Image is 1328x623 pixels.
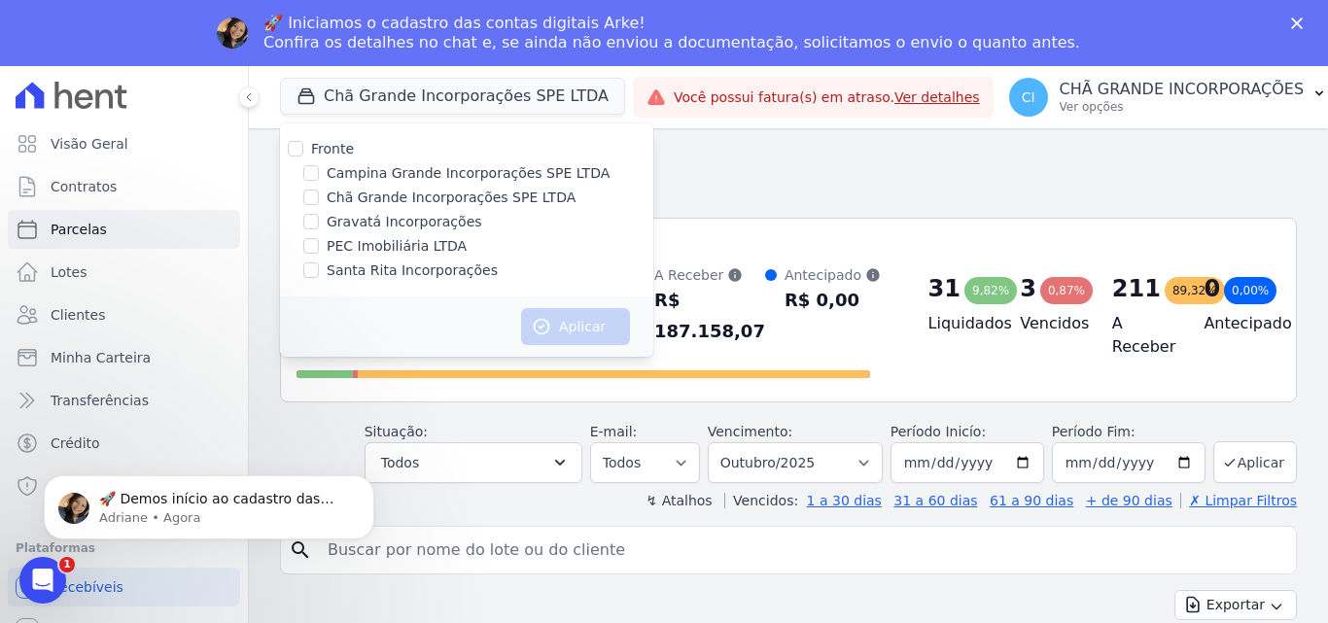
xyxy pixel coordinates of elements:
[1204,312,1265,335] h4: Antecipado
[263,14,1080,52] div: 🚀 Iniciamos o cadastro das contas digitais Arke! Confira os detalhes no chat e, se ainda não envi...
[1291,17,1311,29] div: Fechar
[807,493,882,508] a: 1 a 30 dias
[51,134,128,154] span: Visão Geral
[785,265,881,285] div: Antecipado
[1020,273,1036,304] div: 3
[893,493,977,508] a: 31 a 60 dias
[51,177,117,196] span: Contratos
[217,17,248,49] img: Profile image for Adriane
[1174,590,1297,620] button: Exportar
[280,78,625,115] button: Chã Grande Incorporações SPE LTDA
[1112,273,1161,304] div: 211
[51,577,123,597] span: Recebíveis
[8,338,240,377] a: Minha Carteira
[327,260,498,281] label: Santa Rita Incorporações
[8,253,240,292] a: Lotes
[327,212,482,232] label: Gravatá Incorporações
[8,568,240,606] a: Recebíveis
[964,277,1017,304] div: 9,82%
[1020,312,1081,335] h4: Vencidos
[708,424,792,439] label: Vencimento:
[365,442,582,483] button: Todos
[1180,493,1297,508] a: ✗ Limpar Filtros
[51,305,105,325] span: Clientes
[8,295,240,334] a: Clientes
[1022,90,1035,104] span: CI
[1224,277,1276,304] div: 0,00%
[15,434,403,571] iframe: Intercom notifications mensagem
[327,163,610,184] label: Campina Grande Incorporações SPE LTDA
[1165,277,1225,304] div: 89,32%
[654,265,765,285] div: A Receber
[327,236,467,257] label: PEC Imobiliária LTDA
[1052,422,1206,442] label: Período Fim:
[51,348,151,367] span: Minha Carteira
[654,285,765,347] div: R$ 187.158,07
[521,308,630,345] button: Aplicar
[51,433,100,453] span: Crédito
[51,391,149,410] span: Transferências
[990,493,1073,508] a: 61 a 90 dias
[785,285,881,316] div: R$ 0,00
[1060,80,1305,99] p: CHÃ GRANDE INCORPORAÇÕES
[928,312,990,335] h4: Liquidados
[327,188,576,208] label: Chã Grande Incorporações SPE LTDA
[8,210,240,249] a: Parcelas
[51,262,87,282] span: Lotes
[19,557,66,604] iframe: Intercom live chat
[365,424,428,439] label: Situação:
[85,75,335,92] p: Message from Adriane, sent Agora
[311,141,354,156] label: Fronte
[59,557,75,572] span: 1
[8,381,240,420] a: Transferências
[1213,441,1297,483] button: Aplicar
[8,124,240,163] a: Visão Geral
[8,424,240,463] a: Crédito
[280,144,1297,179] h2: Parcelas
[724,493,798,508] label: Vencidos:
[316,531,1288,570] input: Buscar por nome do lote ou do cliente
[928,273,961,304] div: 31
[51,220,107,239] span: Parcelas
[1060,99,1305,115] p: Ver opções
[590,424,638,439] label: E-mail:
[8,467,240,505] a: Negativação
[894,89,980,105] a: Ver detalhes
[1112,312,1173,359] h4: A Receber
[8,167,240,206] a: Contratos
[1040,277,1093,304] div: 0,87%
[85,56,332,459] span: 🚀 Demos início ao cadastro das Contas Digitais Arke! Iniciamos a abertura para clientes do modelo...
[891,424,986,439] label: Período Inicío:
[646,493,712,508] label: ↯ Atalhos
[1086,493,1172,508] a: + de 90 dias
[674,87,980,108] span: Você possui fatura(s) em atraso.
[1204,273,1220,304] div: 0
